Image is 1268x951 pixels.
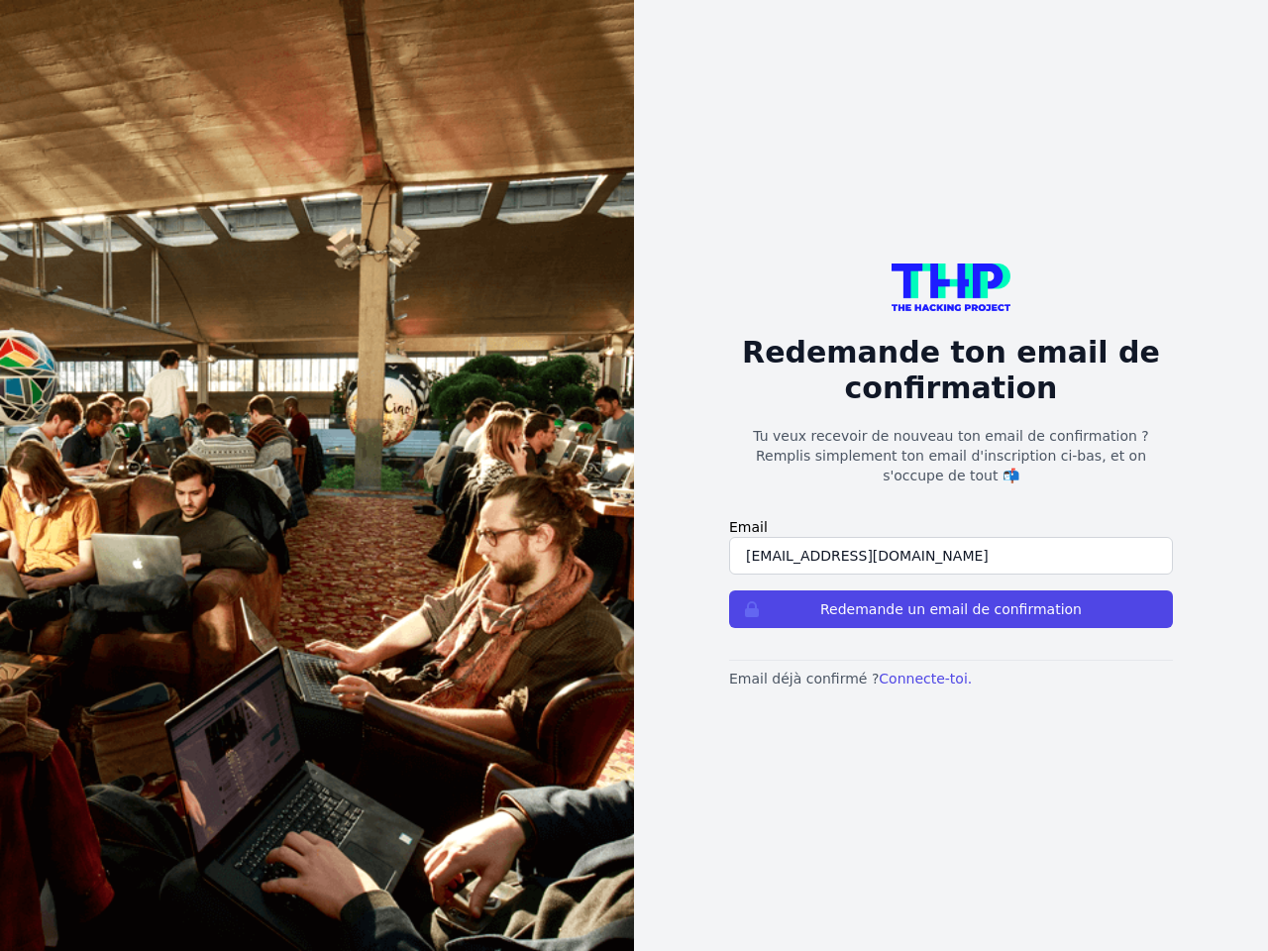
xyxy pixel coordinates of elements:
[729,426,1173,485] p: Tu veux recevoir de nouveau ton email de confirmation ? Remplis simplement ton email d'inscriptio...
[729,517,1173,537] label: Email
[729,335,1173,406] h1: Redemande ton email de confirmation
[729,537,1173,575] input: Email
[892,264,1010,311] img: logo
[729,669,1173,688] p: Email déjà confirmé ?
[879,671,972,687] a: Connecte-toi.
[729,590,1173,628] button: Redemande un email de confirmation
